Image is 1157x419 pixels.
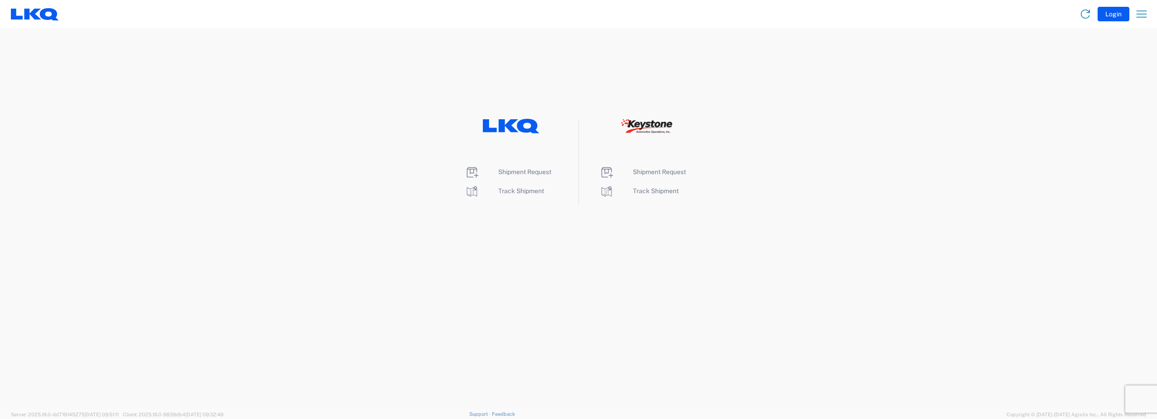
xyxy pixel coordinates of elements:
span: Shipment Request [498,168,551,175]
a: Feedback [492,411,515,417]
a: Shipment Request [465,168,551,175]
span: Client: 2025.18.0-9839db4 [123,412,224,417]
span: [DATE] 09:51:11 [85,412,119,417]
a: Track Shipment [465,187,544,195]
span: Server: 2025.18.0-dd719145275 [11,412,119,417]
span: Track Shipment [633,187,679,195]
span: [DATE] 09:32:48 [185,412,224,417]
a: Track Shipment [599,187,679,195]
button: Login [1098,7,1129,21]
a: Support [469,411,492,417]
a: Shipment Request [599,168,686,175]
span: Copyright © [DATE]-[DATE] Agistix Inc., All Rights Reserved [1006,410,1146,419]
span: Shipment Request [633,168,686,175]
span: Track Shipment [498,187,544,195]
